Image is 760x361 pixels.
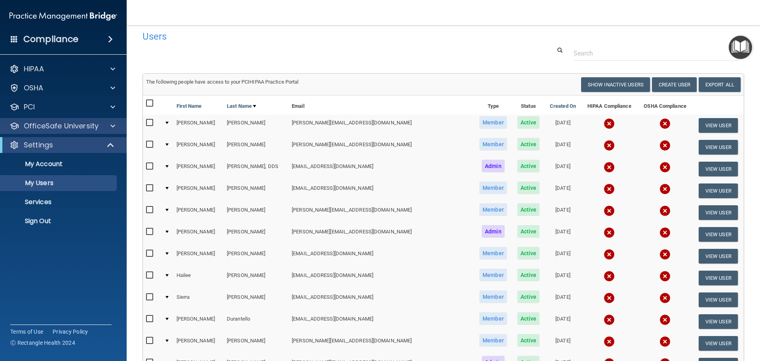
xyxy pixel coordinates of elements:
img: cross.ca9f0e7f.svg [604,336,615,347]
span: Active [517,116,540,129]
button: View User [699,336,738,351]
td: [PERSON_NAME][EMAIL_ADDRESS][DOMAIN_NAME] [289,136,474,158]
td: [PERSON_NAME] [224,180,289,202]
td: [PERSON_NAME][EMAIL_ADDRESS][DOMAIN_NAME] [289,332,474,354]
td: [PERSON_NAME] [224,332,289,354]
p: OfficeSafe University [24,121,99,131]
span: Member [479,334,507,347]
img: cross.ca9f0e7f.svg [659,292,671,304]
td: [EMAIL_ADDRESS][DOMAIN_NAME] [289,245,474,267]
button: View User [699,271,738,285]
span: Member [479,269,507,281]
td: [EMAIL_ADDRESS][DOMAIN_NAME] [289,180,474,202]
span: Member [479,203,507,216]
td: [DATE] [545,158,581,180]
td: [PERSON_NAME] [224,202,289,223]
button: View User [699,140,738,155]
img: cross.ca9f0e7f.svg [604,140,615,151]
img: cross.ca9f0e7f.svg [659,205,671,216]
td: [PERSON_NAME] [224,136,289,158]
td: [EMAIL_ADDRESS][DOMAIN_NAME] [289,158,474,180]
img: PMB logo [9,8,117,24]
img: cross.ca9f0e7f.svg [659,271,671,282]
td: Hailee [173,267,224,289]
p: My Account [5,160,113,168]
button: View User [699,292,738,307]
button: View User [699,205,738,220]
img: cross.ca9f0e7f.svg [604,162,615,173]
td: [PERSON_NAME][EMAIL_ADDRESS][DOMAIN_NAME] [289,223,474,245]
span: Member [479,290,507,303]
td: [PERSON_NAME][EMAIL_ADDRESS][DOMAIN_NAME] [289,202,474,223]
button: View User [699,118,738,133]
img: cross.ca9f0e7f.svg [659,227,671,238]
span: Active [517,247,540,260]
img: cross.ca9f0e7f.svg [604,205,615,216]
img: cross.ca9f0e7f.svg [659,336,671,347]
td: [PERSON_NAME] [224,223,289,245]
td: [DATE] [545,311,581,332]
span: Active [517,290,540,303]
p: PCI [24,102,35,112]
th: Email [289,96,474,115]
td: [DATE] [545,202,581,223]
span: Active [517,312,540,325]
img: cross.ca9f0e7f.svg [604,183,615,195]
td: [EMAIL_ADDRESS][DOMAIN_NAME] [289,311,474,332]
span: Member [479,116,507,129]
a: Terms of Use [10,328,43,336]
td: [DATE] [545,245,581,267]
span: Ⓒ Rectangle Health 2024 [10,339,75,347]
td: [DATE] [545,136,581,158]
td: [PERSON_NAME][EMAIL_ADDRESS][DOMAIN_NAME] [289,115,474,136]
img: cross.ca9f0e7f.svg [604,292,615,304]
img: cross.ca9f0e7f.svg [604,118,615,129]
p: OSHA [24,83,44,93]
span: Admin [482,225,505,238]
p: Services [5,198,113,206]
td: [PERSON_NAME] [224,289,289,311]
td: [PERSON_NAME] [173,223,224,245]
th: HIPAA Compliance [581,96,637,115]
span: Active [517,203,540,216]
td: [PERSON_NAME] [173,245,224,267]
a: OSHA [9,83,115,93]
td: [PERSON_NAME] [173,311,224,332]
img: cross.ca9f0e7f.svg [604,227,615,238]
button: Show Inactive Users [581,77,650,92]
img: cross.ca9f0e7f.svg [659,183,671,195]
td: Sierra [173,289,224,311]
th: OSHA Compliance [638,96,693,115]
td: [PERSON_NAME], DDS [224,158,289,180]
a: Created On [550,101,576,111]
th: Status [512,96,545,115]
p: Sign Out [5,217,113,225]
button: Open Resource Center [729,36,752,59]
p: HIPAA [24,64,44,74]
span: The following people have access to your PCIHIPAA Practice Portal [146,79,299,85]
td: [PERSON_NAME] [173,158,224,180]
span: Admin [482,160,505,172]
td: [DATE] [545,289,581,311]
th: Type [474,96,512,115]
img: cross.ca9f0e7f.svg [659,249,671,260]
a: OfficeSafe University [9,121,115,131]
button: View User [699,183,738,198]
button: View User [699,249,738,264]
p: Settings [24,140,53,150]
span: Active [517,160,540,172]
td: [DATE] [545,115,581,136]
button: View User [699,227,738,242]
td: [DATE] [545,267,581,289]
p: My Users [5,179,113,187]
img: cross.ca9f0e7f.svg [604,249,615,260]
span: Member [479,181,507,194]
a: First Name [177,101,202,111]
button: Create User [652,77,697,92]
span: Member [479,138,507,151]
td: [DATE] [545,180,581,202]
td: Durantello [224,311,289,332]
a: HIPAA [9,64,115,74]
span: Active [517,334,540,347]
td: [PERSON_NAME] [173,180,224,202]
